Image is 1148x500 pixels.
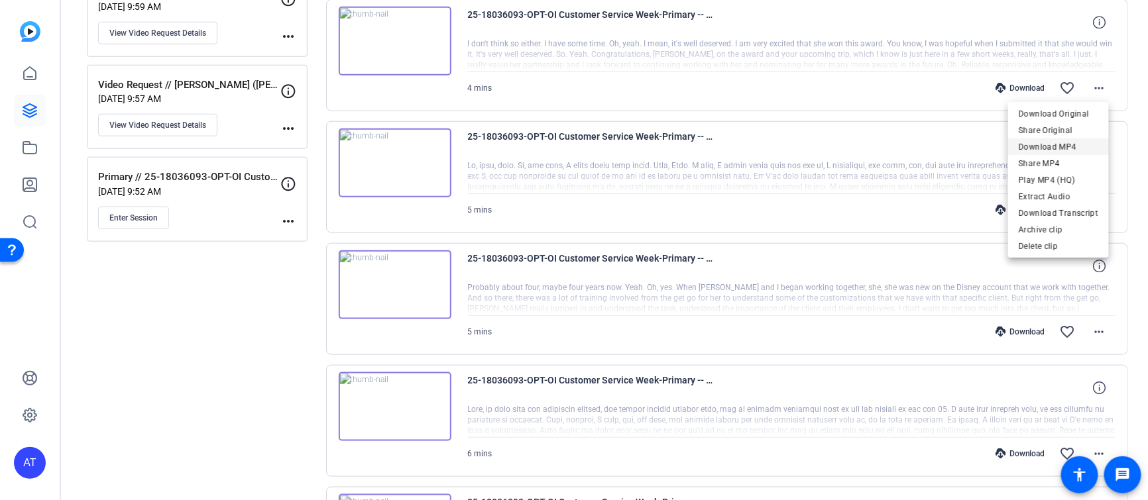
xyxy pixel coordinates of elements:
[1019,138,1098,154] span: Download MP4
[1019,172,1098,187] span: Play MP4 (HQ)
[1019,122,1098,138] span: Share Original
[1019,205,1098,221] span: Download Transcript
[1019,155,1098,171] span: Share MP4
[1019,238,1098,254] span: Delete clip
[1019,221,1098,237] span: Archive clip
[1019,105,1098,121] span: Download Original
[1019,188,1098,204] span: Extract Audio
